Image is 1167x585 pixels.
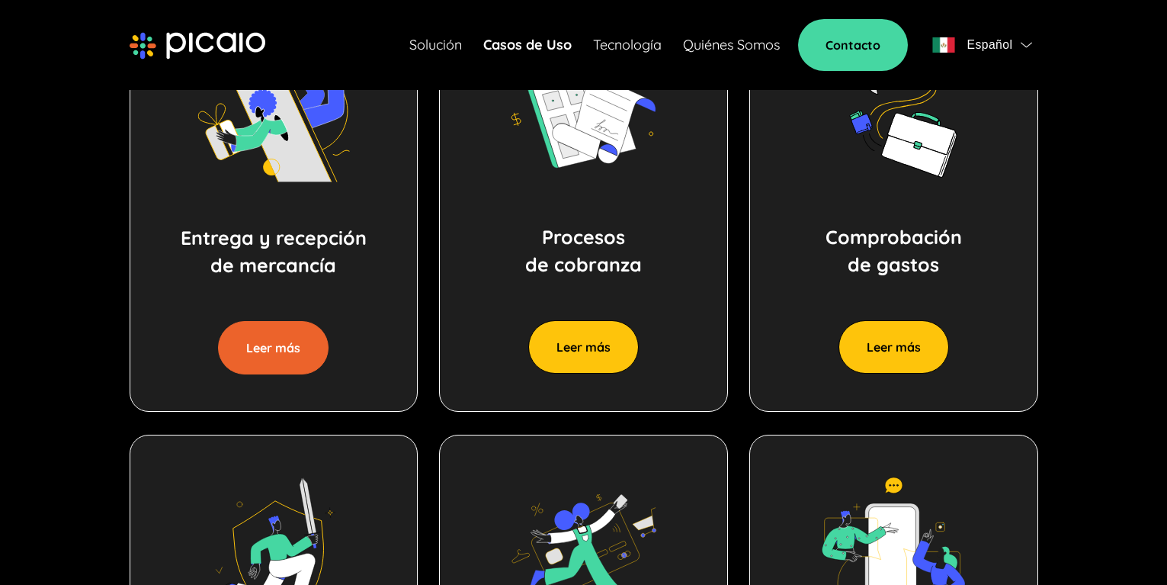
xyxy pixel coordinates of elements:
img: flag [932,37,955,53]
p: Comprobación de gastos [826,223,962,278]
a: Quiénes Somos [683,34,780,56]
img: image [817,31,970,182]
span: Español [967,34,1012,56]
img: flag [1021,42,1032,48]
a: Contacto [798,19,908,71]
img: picaio-logo [130,32,265,59]
p: Procesos de cobranza [525,223,642,278]
p: Entrega y recepción de mercancía [181,224,367,279]
a: Casos de Uso [483,34,572,56]
button: Leer más [838,320,949,374]
a: Tecnología [593,34,662,56]
a: Solución [409,34,462,56]
button: Leer más [218,321,329,374]
img: image [197,30,350,182]
button: flagEspañolflag [926,30,1037,60]
img: image [508,31,660,182]
button: Leer más [528,320,639,374]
